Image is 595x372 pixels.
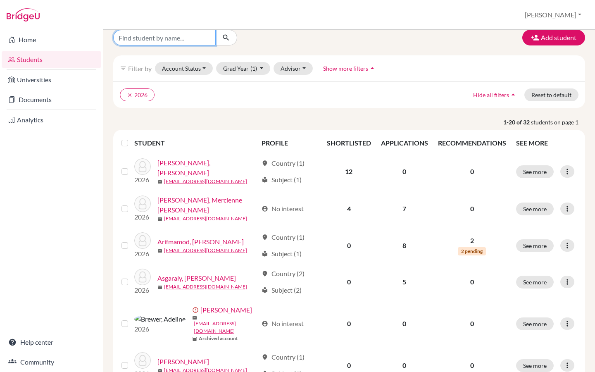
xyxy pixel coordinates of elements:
span: Filter by [128,64,152,72]
span: students on page 1 [531,118,585,126]
img: Brewer, Adeline [134,314,186,324]
a: Documents [2,91,101,108]
span: mail [192,315,197,320]
div: Subject (2) [262,285,302,295]
th: RECOMMENDATIONS [433,133,511,153]
th: SEE MORE [511,133,582,153]
th: PROFILE [257,133,321,153]
button: Reset to default [524,88,578,101]
p: 0 [438,360,506,370]
img: Andry Tahianjanahary, Mercienne Angela [134,196,151,212]
th: APPLICATIONS [376,133,433,153]
td: 0 [322,300,376,347]
a: Asgaraly, [PERSON_NAME] [157,273,236,283]
button: Grad Year(1) [216,62,271,75]
span: (1) [250,65,257,72]
button: [PERSON_NAME] [521,7,585,23]
button: Advisor [274,62,313,75]
strong: 1-20 of 32 [503,118,531,126]
div: Subject (1) [262,249,302,259]
div: No interest [262,319,304,329]
a: [EMAIL_ADDRESS][DOMAIN_NAME] [164,215,247,222]
p: 2 [438,236,506,246]
td: 7 [376,190,433,227]
img: Amoumoun Adam, Rekia [134,158,151,175]
span: account_circle [262,320,268,327]
a: Community [2,354,101,370]
button: See more [516,276,554,289]
td: 0 [322,264,376,300]
a: [EMAIL_ADDRESS][DOMAIN_NAME] [194,320,258,335]
a: Help center [2,334,101,351]
button: Account Status [155,62,213,75]
td: 8 [376,227,433,264]
span: local_library [262,176,268,183]
a: [PERSON_NAME] [157,357,209,367]
td: 0 [322,227,376,264]
p: 0 [438,167,506,176]
td: 0 [376,153,433,190]
button: See more [516,317,554,330]
p: 2026 [134,285,151,295]
a: [PERSON_NAME], [PERSON_NAME] [157,158,258,178]
a: Universities [2,72,101,88]
i: clear [127,92,133,98]
img: Arifmamod, Mehdi [134,232,151,249]
span: local_library [262,287,268,293]
div: Country (1) [262,158,305,168]
td: 5 [376,264,433,300]
button: Add student [522,30,585,45]
span: Hide all filters [473,91,509,98]
span: mail [157,248,162,253]
button: Hide all filtersarrow_drop_up [466,88,524,101]
div: Country (1) [262,232,305,242]
span: location_on [262,354,268,360]
button: See more [516,165,554,178]
a: [EMAIL_ADDRESS][DOMAIN_NAME] [164,178,247,185]
p: 0 [438,277,506,287]
a: [PERSON_NAME] [200,305,252,315]
span: mail [157,285,162,290]
th: STUDENT [134,133,257,153]
div: No interest [262,204,304,214]
img: Asgaraly, Inaya Fatema [134,269,151,285]
td: 12 [322,153,376,190]
span: location_on [262,234,268,241]
span: local_library [262,250,268,257]
a: [PERSON_NAME], Mercienne [PERSON_NAME] [157,195,258,215]
p: 2026 [134,324,186,334]
button: Show more filtersarrow_drop_up [316,62,383,75]
div: Subject (1) [262,175,302,185]
td: 4 [322,190,376,227]
button: clear2026 [120,88,155,101]
th: SHORTLISTED [322,133,376,153]
p: 0 [438,319,506,329]
a: [EMAIL_ADDRESS][DOMAIN_NAME] [164,283,247,291]
span: 2 pending [458,247,486,255]
img: Cisse, Ousmane [134,352,151,369]
span: account_circle [262,205,268,212]
div: Country (2) [262,269,305,279]
a: Home [2,31,101,48]
td: 0 [376,300,433,347]
i: arrow_drop_up [368,64,376,72]
span: inventory_2 [192,336,197,341]
input: Find student by name... [113,30,216,45]
a: Analytics [2,112,101,128]
i: arrow_drop_up [509,91,517,99]
button: See more [516,239,554,252]
div: Country (1) [262,352,305,362]
img: Bridge-U [7,8,40,21]
p: 0 [438,204,506,214]
span: mail [157,217,162,222]
a: Students [2,51,101,68]
span: mail [157,179,162,184]
span: location_on [262,270,268,277]
p: 2026 [134,212,151,222]
span: Show more filters [323,65,368,72]
span: location_on [262,160,268,167]
button: See more [516,203,554,215]
b: Archived account [199,335,238,342]
p: 2026 [134,175,151,185]
a: [EMAIL_ADDRESS][DOMAIN_NAME] [164,247,247,254]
